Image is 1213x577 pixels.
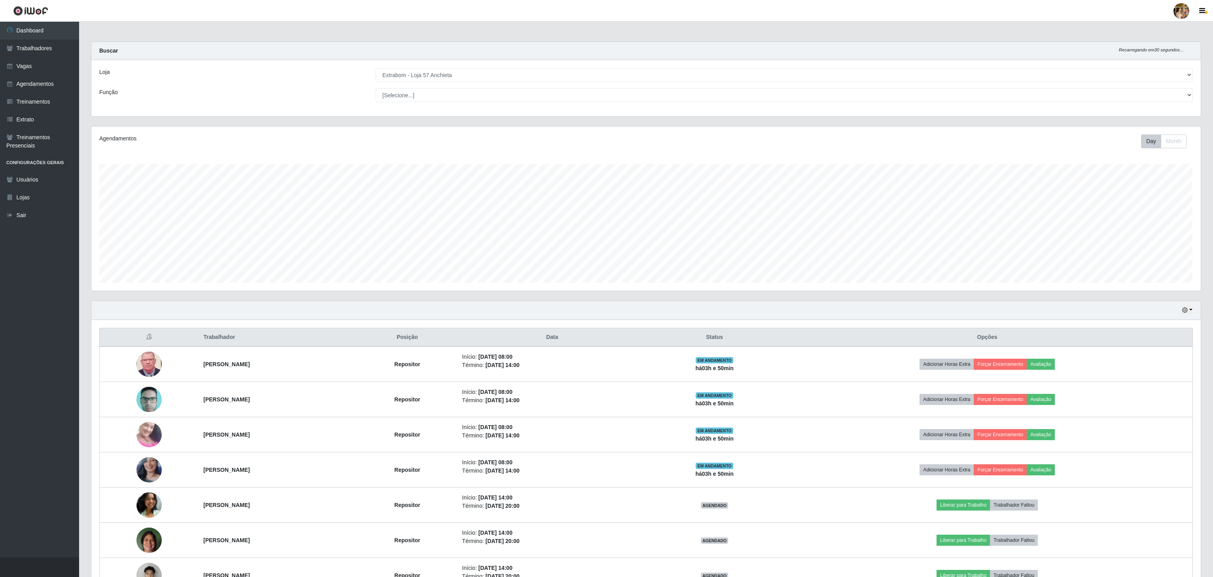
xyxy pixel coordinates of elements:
span: AGENDADO [701,537,729,544]
time: [DATE] 14:00 [485,432,519,439]
img: CoreUI Logo [13,6,48,16]
strong: Repositor [394,467,420,473]
li: Início: [462,564,642,572]
strong: Repositor [394,502,420,508]
span: EM ANDAMENTO [696,392,733,399]
time: [DATE] 08:00 [479,424,513,430]
li: Início: [462,423,642,431]
button: Adicionar Horas Extra [920,394,974,405]
li: Término: [462,467,642,475]
li: Término: [462,361,642,369]
button: Avaliação [1027,359,1055,370]
li: Término: [462,396,642,405]
li: Início: [462,494,642,502]
strong: há 03 h e 50 min [695,365,734,371]
span: AGENDADO [701,502,729,509]
span: EM ANDAMENTO [696,463,733,469]
li: Início: [462,353,642,361]
strong: [PERSON_NAME] [203,467,250,473]
button: Adicionar Horas Extra [920,359,974,370]
i: Recarregando em 30 segundos... [1119,47,1183,52]
li: Início: [462,458,642,467]
time: [DATE] 20:00 [485,503,519,509]
strong: [PERSON_NAME] [203,361,250,367]
img: 1755092836032.jpeg [136,447,162,492]
button: Month [1161,134,1187,148]
div: Agendamentos [99,134,548,143]
time: [DATE] 14:00 [485,397,519,403]
strong: Repositor [394,396,420,403]
th: Posição [357,328,457,347]
strong: Repositor [394,537,420,543]
button: Liberar para Trabalho [937,499,990,511]
span: EM ANDAMENTO [696,357,733,363]
button: Adicionar Horas Extra [920,429,974,440]
button: Trabalhador Faltou [990,499,1038,511]
time: [DATE] 20:00 [485,538,519,544]
th: Trabalhador [199,328,357,347]
img: 1750940552132.jpeg [136,523,162,557]
strong: há 03 h e 50 min [695,435,734,442]
label: Função [99,88,118,96]
img: 1752163217594.jpeg [136,384,162,415]
div: Toolbar with button groups [1141,134,1193,148]
time: [DATE] 14:00 [479,565,513,571]
time: [DATE] 14:00 [479,494,513,501]
button: Forçar Encerramento [974,464,1027,475]
img: 1748893020398.jpeg [136,492,162,518]
time: [DATE] 14:00 [479,530,513,536]
button: Forçar Encerramento [974,429,1027,440]
th: Status [647,328,782,347]
img: 1750202852235.jpeg [136,348,162,381]
th: Opções [782,328,1192,347]
strong: [PERSON_NAME] [203,396,250,403]
button: Forçar Encerramento [974,359,1027,370]
span: EM ANDAMENTO [696,428,733,434]
time: [DATE] 14:00 [485,362,519,368]
button: Avaliação [1027,464,1055,475]
strong: há 03 h e 50 min [695,400,734,407]
li: Término: [462,502,642,510]
time: [DATE] 14:00 [485,467,519,474]
button: Liberar para Trabalho [937,535,990,546]
button: Trabalhador Faltou [990,535,1038,546]
strong: [PERSON_NAME] [203,502,250,508]
time: [DATE] 08:00 [479,389,513,395]
img: 1753110543973.jpeg [136,412,162,457]
time: [DATE] 08:00 [479,459,513,465]
strong: Repositor [394,431,420,438]
strong: [PERSON_NAME] [203,537,250,543]
button: Adicionar Horas Extra [920,464,974,475]
strong: há 03 h e 50 min [695,471,734,477]
li: Início: [462,529,642,537]
button: Day [1141,134,1161,148]
div: First group [1141,134,1187,148]
strong: Repositor [394,361,420,367]
strong: [PERSON_NAME] [203,431,250,438]
label: Loja [99,68,110,76]
button: Avaliação [1027,394,1055,405]
button: Avaliação [1027,429,1055,440]
time: [DATE] 08:00 [479,354,513,360]
th: Data [457,328,647,347]
button: Forçar Encerramento [974,394,1027,405]
strong: Buscar [99,47,118,54]
li: Início: [462,388,642,396]
li: Término: [462,431,642,440]
li: Término: [462,537,642,545]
